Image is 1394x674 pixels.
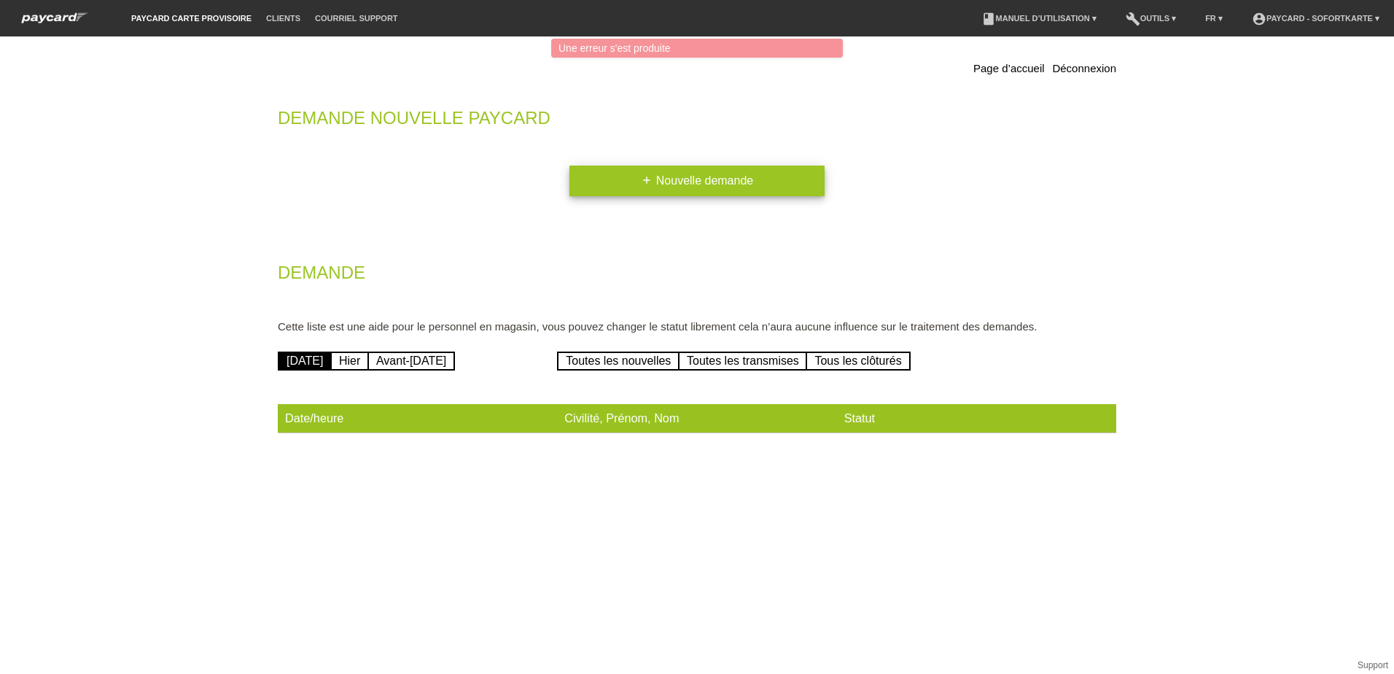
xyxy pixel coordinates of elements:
[1126,12,1140,26] i: build
[1358,660,1388,670] a: Support
[330,352,369,371] a: Hier
[837,404,1116,433] th: Statut
[973,62,1045,74] a: Page d’accueil
[806,352,910,371] a: Tous les clôturés
[278,352,332,371] a: [DATE]
[1252,12,1266,26] i: account_circle
[259,14,308,23] a: Clients
[1245,14,1387,23] a: account_circlepaycard - Sofortkarte ▾
[557,352,680,371] a: Toutes les nouvelles
[551,39,843,58] div: Une erreur s'est produite
[1118,14,1183,23] a: buildOutils ▾
[367,352,455,371] a: Avant-[DATE]
[1198,14,1230,23] a: FR ▾
[308,14,405,23] a: Courriel Support
[15,17,95,28] a: paycard Sofortkarte
[557,404,836,433] th: Civilité, Prénom, Nom
[15,10,95,26] img: paycard Sofortkarte
[124,14,259,23] a: paycard carte provisoire
[569,166,825,196] a: addNouvelle demande
[278,111,1116,133] h2: Demande nouvelle Paycard
[974,14,1104,23] a: bookManuel d’utilisation ▾
[278,320,1116,333] p: Cette liste est une aide pour le personnel en magasin, vous pouvez changer le statut librement ce...
[278,404,557,433] th: Date/heure
[641,174,653,186] i: add
[981,12,996,26] i: book
[278,266,1116,287] h2: Demande
[678,352,808,371] a: Toutes les transmises
[1052,62,1116,74] a: Déconnexion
